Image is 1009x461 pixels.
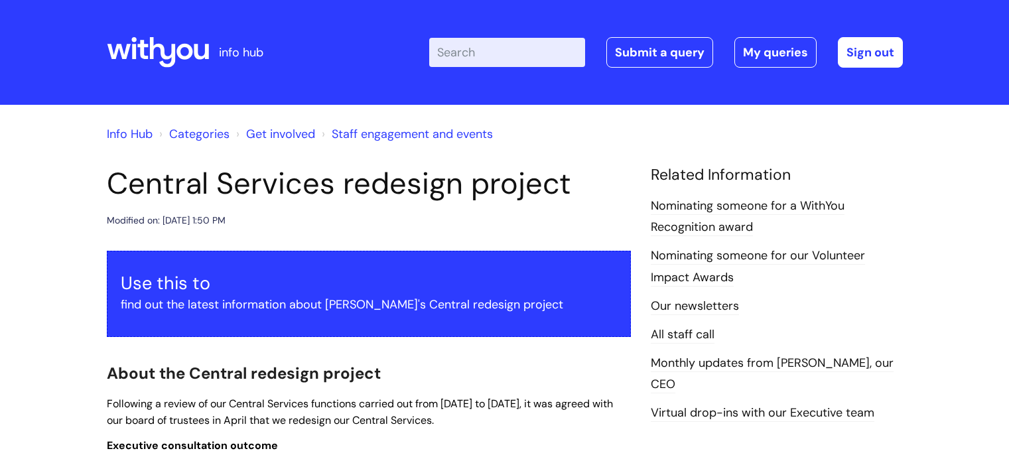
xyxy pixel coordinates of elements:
a: Nominating someone for a WithYou Recognition award [651,198,844,236]
a: Staff engagement and events [332,126,493,142]
a: Categories [169,126,230,142]
a: Submit a query [606,37,713,68]
li: Get involved [233,123,315,145]
a: All staff call [651,326,714,344]
h4: Related Information [651,166,903,184]
a: Virtual drop-ins with our Executive team [651,405,874,422]
a: Info Hub [107,126,153,142]
li: Staff engagement and events [318,123,493,145]
a: Monthly updates from [PERSON_NAME], our CEO [651,355,894,393]
a: My queries [734,37,817,68]
a: Get involved [246,126,315,142]
h1: Central Services redesign project [107,166,631,202]
span: Executive consultation outcome [107,438,278,452]
a: Our newsletters [651,298,739,315]
span: About the Central redesign project [107,363,381,383]
span: Following a review of our Central Services functions carried out from [DATE] to [DATE], it was ag... [107,397,613,427]
div: Modified on: [DATE] 1:50 PM [107,212,226,229]
p: find out the latest information about [PERSON_NAME]'s Central redesign project [121,294,617,315]
input: Search [429,38,585,67]
a: Sign out [838,37,903,68]
p: info hub [219,42,263,63]
div: | - [429,37,903,68]
a: Nominating someone for our Volunteer Impact Awards [651,247,865,286]
li: Solution home [156,123,230,145]
h3: Use this to [121,273,617,294]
